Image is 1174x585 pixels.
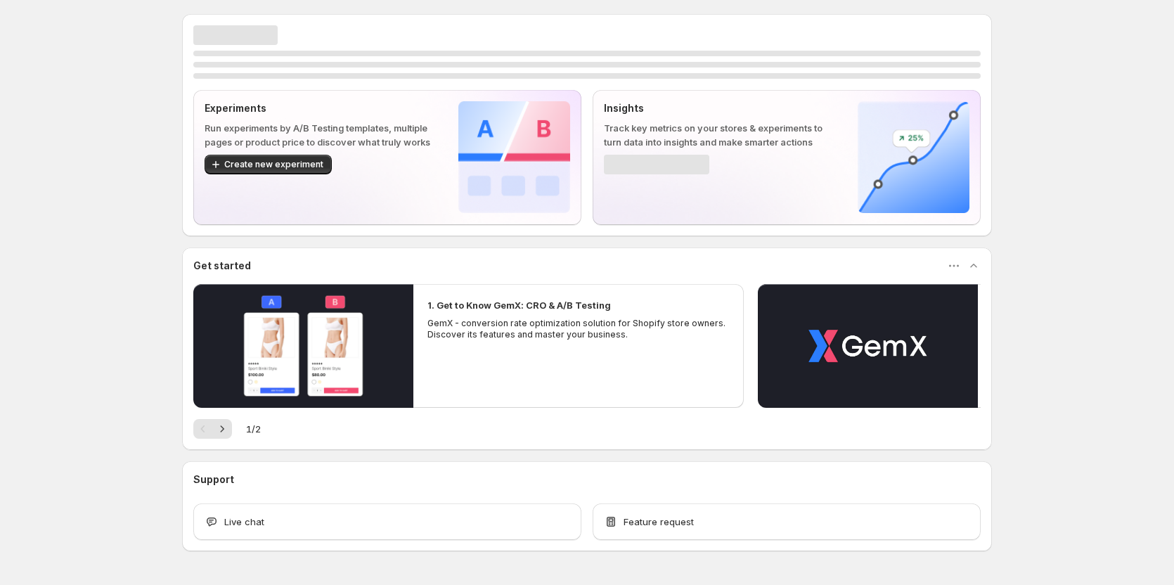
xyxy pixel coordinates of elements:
[427,298,611,312] h2: 1. Get to Know GemX: CRO & A/B Testing
[205,101,436,115] p: Experiments
[193,284,413,408] button: Play video
[758,284,978,408] button: Play video
[193,419,232,439] nav: Pagination
[246,422,261,436] span: 1 / 2
[624,515,694,529] span: Feature request
[212,419,232,439] button: Next
[604,121,835,149] p: Track key metrics on your stores & experiments to turn data into insights and make smarter actions
[193,472,234,487] h3: Support
[427,318,730,340] p: GemX - conversion rate optimization solution for Shopify store owners. Discover its features and ...
[458,101,570,213] img: Experiments
[193,259,251,273] h3: Get started
[205,121,436,149] p: Run experiments by A/B Testing templates, multiple pages or product price to discover what truly ...
[224,515,264,529] span: Live chat
[205,155,332,174] button: Create new experiment
[604,101,835,115] p: Insights
[224,159,323,170] span: Create new experiment
[858,101,969,213] img: Insights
